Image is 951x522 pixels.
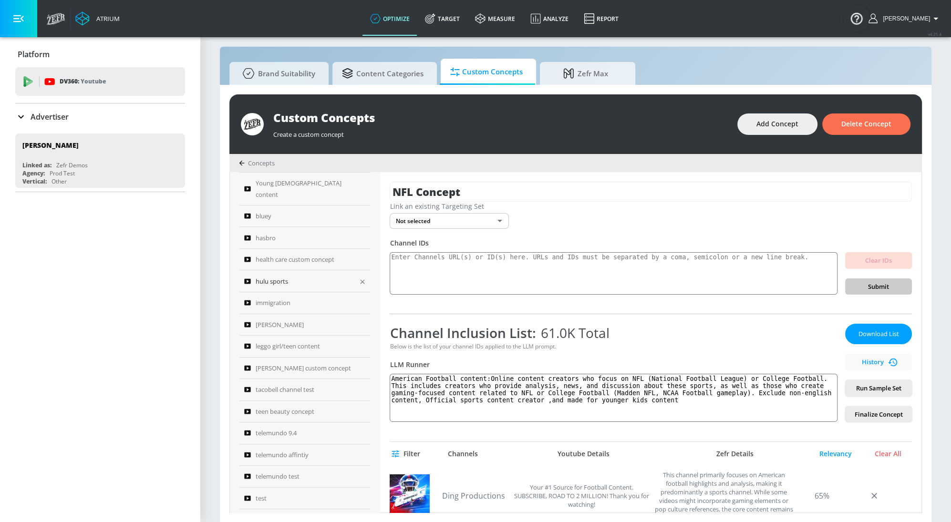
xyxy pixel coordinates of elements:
[239,444,370,466] a: telemundo affintiy
[798,471,846,521] div: 65%
[239,358,370,379] a: [PERSON_NAME] custom concept
[239,488,370,510] a: test
[60,76,106,87] p: DV360:
[447,450,477,458] div: Channels
[256,362,351,374] span: [PERSON_NAME] custom concept
[663,450,807,458] div: Zefr Details
[843,5,870,31] button: Open Resource Center
[845,252,912,269] button: Clear IDs
[509,450,658,458] div: Youtube Details
[18,49,50,60] p: Platform
[239,62,315,85] span: Brand Suitability
[22,161,52,169] div: Linked as:
[239,205,370,227] a: bluey
[239,159,275,167] div: Concepts
[239,379,370,401] a: tacobell channel test
[390,324,837,342] div: Channel Inclusion List:
[576,1,626,36] a: Report
[256,319,304,330] span: [PERSON_NAME]
[22,177,47,185] div: Vertical:
[256,177,352,200] span: Young [DEMOGRAPHIC_DATA] content
[390,445,424,463] button: Filter
[514,471,650,521] div: Your #1 Source for Football Content. SUBSCRIBE, ROAD TO 2 MILLION! Thank you for watching!
[239,314,370,336] a: [PERSON_NAME]
[256,449,309,461] span: telemundo affintiy
[845,324,912,344] button: Download List
[864,450,912,458] div: Clear All
[256,471,300,482] span: telemundo test
[549,62,622,85] span: Zefr Max
[442,491,509,501] a: Ding Productions
[239,270,370,292] a: hulu sports
[390,360,837,369] div: LLM Runner
[15,41,185,68] div: Platform
[390,213,509,229] div: Not selected
[928,31,941,37] span: v 4.25.4
[256,427,297,439] span: telemundo 9.4
[390,374,837,422] textarea: American Football content:Online content creators who focus on NFL (National Football League) or ...
[417,1,467,36] a: Target
[22,169,45,177] div: Agency:
[362,1,417,36] a: optimize
[536,324,609,342] span: 61.0K Total
[853,409,904,420] span: Finalize Concept
[15,133,185,188] div: [PERSON_NAME]Linked as:Zefr DemosAgency:Prod TestVertical:Other
[239,249,370,271] a: health care custom concept
[239,292,370,314] a: immigration
[812,450,859,458] div: Relevancy
[467,1,523,36] a: measure
[93,14,120,23] div: Atrium
[239,336,370,358] a: leggo girl/teen content
[256,254,334,265] span: health care custom concept
[390,238,912,247] div: Channel IDs
[822,113,910,135] button: Delete Concept
[50,169,75,177] div: Prod Test
[273,110,728,125] div: Custom Concepts
[239,422,370,444] a: telemundo 9.4
[655,471,793,521] div: This channel primarily focuses on American football highlights and analysis, making it predominan...
[390,202,912,211] div: Link an existing Targeting Set
[845,406,912,423] button: Finalize Concept
[450,61,523,83] span: Custom Concepts
[393,448,420,460] span: Filter
[15,103,185,130] div: Advertiser
[342,62,424,85] span: Content Categories
[256,232,276,244] span: hasbro
[15,67,185,96] div: DV360: Youtube
[390,342,837,350] div: Below is the list of your channel IDs applied to the LLM prompt.
[239,173,370,205] a: Young [DEMOGRAPHIC_DATA] content
[75,11,120,26] a: Atrium
[256,297,290,308] span: immigration
[390,474,430,514] img: UClEaLQq1OzzfkLF4-0WSdrQ
[845,354,912,370] button: History
[256,276,288,287] span: hulu sports
[868,13,941,24] button: [PERSON_NAME]
[523,1,576,36] a: Analyze
[256,406,314,417] span: teen beauty concept
[256,210,271,222] span: bluey
[853,383,904,394] span: Run Sample Set
[256,492,267,504] span: test
[81,76,106,86] p: Youtube
[31,112,69,122] p: Advertiser
[841,118,891,130] span: Delete Concept
[849,357,908,368] span: History
[239,466,370,488] a: telemundo test
[56,161,88,169] div: Zefr Demos
[22,141,79,150] div: [PERSON_NAME]
[756,118,798,130] span: Add Concept
[855,328,902,339] span: Download List
[256,340,320,352] span: leggo girl/teen content
[853,255,904,266] span: Clear IDs
[248,159,275,167] span: Concepts
[52,177,67,185] div: Other
[737,113,817,135] button: Add Concept
[239,227,370,249] a: hasbro
[845,380,912,397] button: Run Sample Set
[273,125,728,139] div: Create a custom concept
[879,15,930,22] span: login as: veronica.hernandez@zefr.com
[239,401,370,423] a: teen beauty concept
[256,384,314,395] span: tacobell channel test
